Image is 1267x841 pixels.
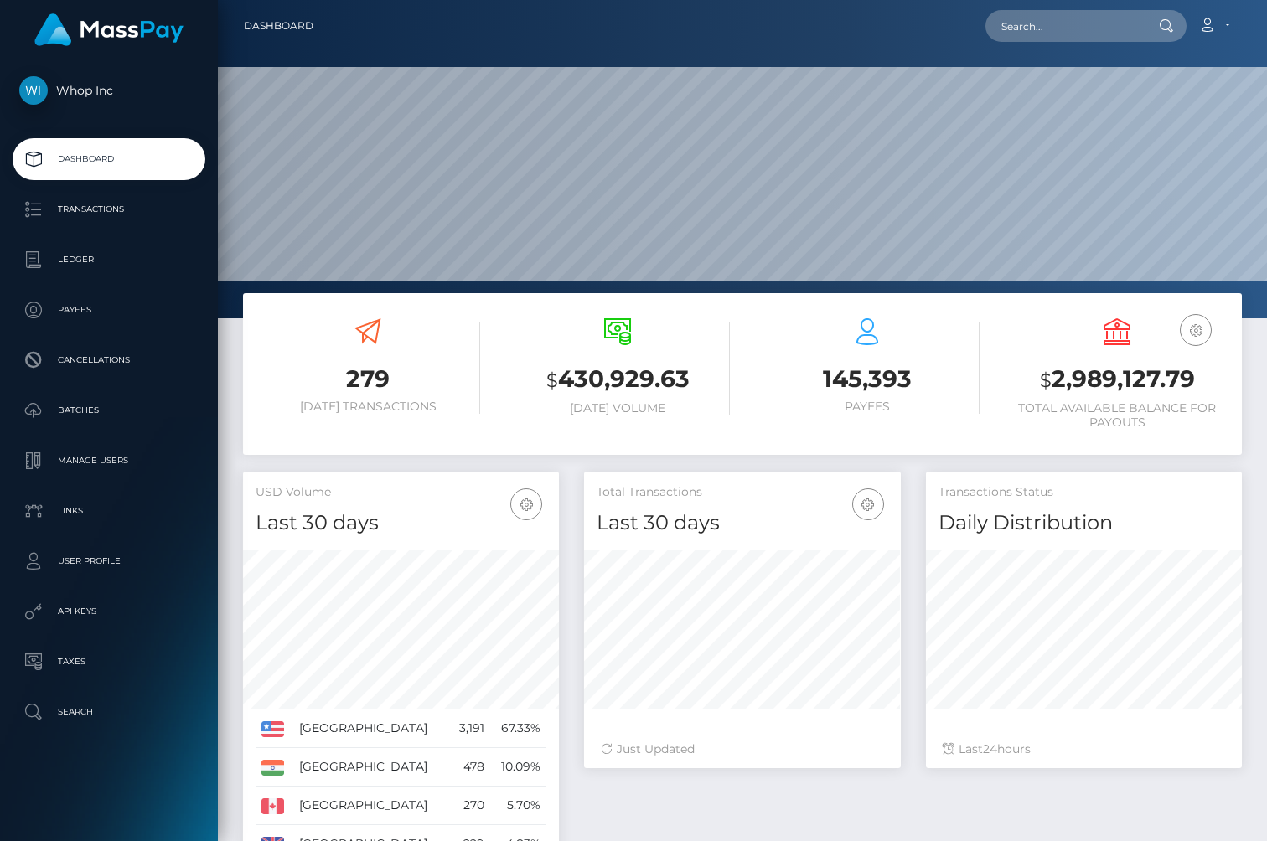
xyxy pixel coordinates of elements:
h5: Total Transactions [597,484,887,501]
a: Batches [13,390,205,431]
p: Manage Users [19,448,199,473]
p: Transactions [19,197,199,222]
a: Transactions [13,188,205,230]
span: 24 [983,741,997,756]
h5: USD Volume [256,484,546,501]
div: Just Updated [601,740,883,758]
p: Links [19,498,199,524]
p: API Keys [19,599,199,624]
span: Whop Inc [13,83,205,98]
a: Payees [13,289,205,331]
p: Taxes [19,649,199,674]
a: User Profile [13,540,205,582]
img: IN.png [261,760,284,775]
a: API Keys [13,591,205,632]
small: $ [1040,369,1052,392]
td: 10.09% [490,748,547,787]
td: [GEOGRAPHIC_DATA] [293,748,448,787]
h6: [DATE] Volume [505,401,730,415]
div: Last hours [943,740,1225,758]
h6: [DATE] Transactions [256,400,480,414]
td: [GEOGRAPHIC_DATA] [293,709,448,748]
a: Taxes [13,641,205,683]
h3: 279 [256,363,480,395]
h5: Transactions Status [939,484,1229,501]
img: Whop Inc [19,76,48,105]
img: MassPay Logo [34,13,184,46]
td: [GEOGRAPHIC_DATA] [293,787,448,825]
td: 478 [449,748,490,787]
a: Dashboard [244,8,313,44]
td: 270 [449,787,490,825]
p: Cancellations [19,348,199,373]
td: 3,191 [449,709,490,748]
h6: Payees [755,400,980,414]
h6: Total Available Balance for Payouts [1005,401,1229,430]
td: 67.33% [490,709,547,748]
a: Cancellations [13,339,205,381]
p: Dashboard [19,147,199,172]
h4: Last 30 days [597,508,887,538]
p: Ledger [19,247,199,272]
input: Search... [985,10,1143,42]
td: 5.70% [490,787,547,825]
h4: Daily Distribution [939,508,1229,538]
img: CA.png [261,798,284,813]
a: Search [13,691,205,733]
p: Batches [19,398,199,423]
small: $ [546,369,558,392]
p: User Profile [19,549,199,574]
a: Links [13,490,205,532]
a: Ledger [13,239,205,281]
img: US.png [261,721,284,736]
h3: 430,929.63 [505,363,730,397]
p: Search [19,699,199,725]
a: Manage Users [13,440,205,482]
h3: 145,393 [755,363,980,395]
p: Payees [19,297,199,322]
h4: Last 30 days [256,508,546,538]
h3: 2,989,127.79 [1005,363,1229,397]
a: Dashboard [13,138,205,180]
